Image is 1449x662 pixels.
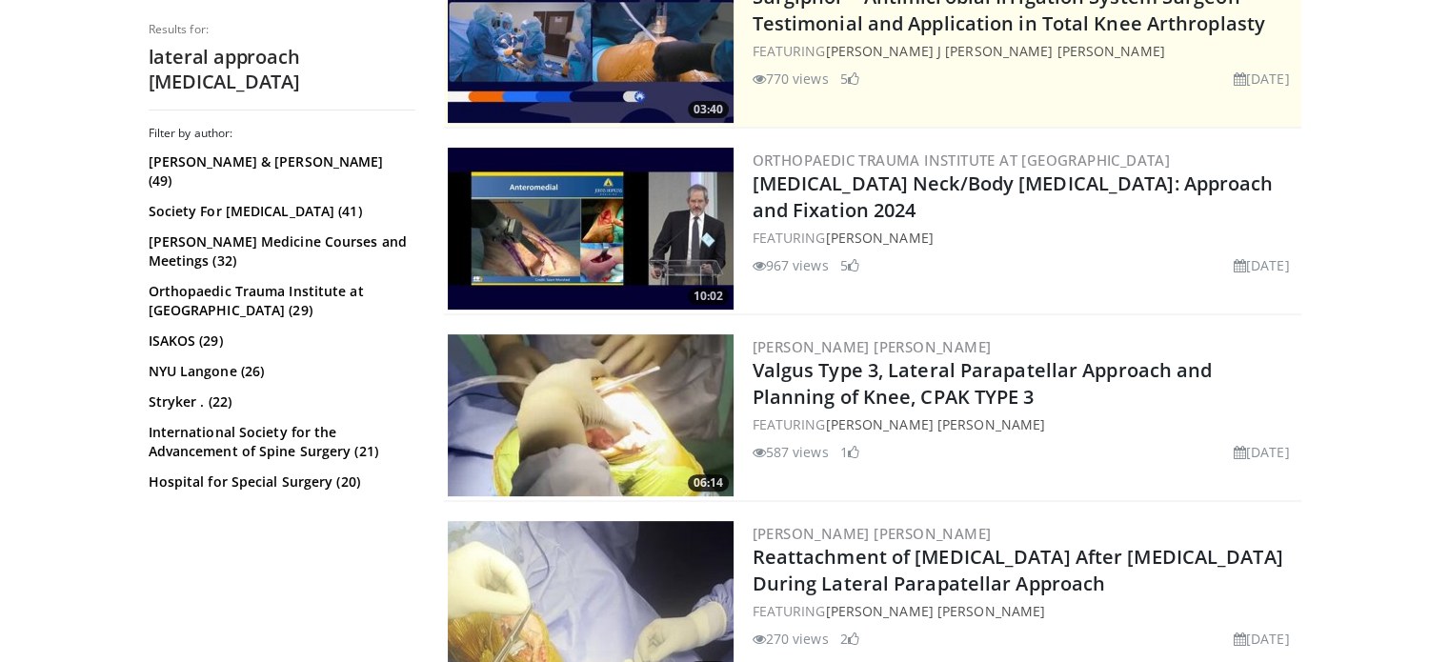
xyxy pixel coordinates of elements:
[149,232,411,271] a: [PERSON_NAME] Medicine Courses and Meetings (32)
[825,229,933,247] a: [PERSON_NAME]
[840,629,859,649] li: 2
[149,423,411,461] a: International Society for the Advancement of Spine Surgery (21)
[753,69,829,89] li: 770 views
[840,442,859,462] li: 1
[753,337,992,356] a: [PERSON_NAME] [PERSON_NAME]
[149,45,415,94] h2: lateral approach [MEDICAL_DATA]
[753,414,1298,434] div: FEATURING
[1234,442,1290,462] li: [DATE]
[753,629,829,649] li: 270 views
[840,69,859,89] li: 5
[149,392,411,411] a: Stryker . (22)
[825,42,1164,60] a: [PERSON_NAME] J [PERSON_NAME] [PERSON_NAME]
[753,601,1298,621] div: FEATURING
[149,152,411,191] a: [PERSON_NAME] & [PERSON_NAME] (49)
[753,255,829,275] li: 967 views
[753,150,1171,170] a: Orthopaedic Trauma Institute at [GEOGRAPHIC_DATA]
[149,362,411,381] a: NYU Langone (26)
[1234,629,1290,649] li: [DATE]
[149,282,411,320] a: Orthopaedic Trauma Institute at [GEOGRAPHIC_DATA] (29)
[688,474,729,491] span: 06:14
[149,331,411,351] a: ISAKOS (29)
[448,148,734,310] a: 10:02
[825,415,1045,433] a: [PERSON_NAME] [PERSON_NAME]
[753,442,829,462] li: 587 views
[753,171,1274,223] a: [MEDICAL_DATA] Neck/Body [MEDICAL_DATA]: Approach and Fixation 2024
[825,602,1045,620] a: [PERSON_NAME] [PERSON_NAME]
[149,472,411,491] a: Hospital for Special Surgery (20)
[149,22,415,37] p: Results for:
[1234,255,1290,275] li: [DATE]
[448,148,734,310] img: 127f4f2f-edf0-4579-a465-304fe8aa4da2.300x170_q85_crop-smart_upscale.jpg
[753,228,1298,248] div: FEATURING
[448,334,734,496] img: e0e11e79-22c3-426b-b8cb-9aa531e647cc.300x170_q85_crop-smart_upscale.jpg
[149,202,411,221] a: Society For [MEDICAL_DATA] (41)
[840,255,859,275] li: 5
[753,524,992,543] a: [PERSON_NAME] [PERSON_NAME]
[688,288,729,305] span: 10:02
[1234,69,1290,89] li: [DATE]
[688,101,729,118] span: 03:40
[753,357,1213,410] a: Valgus Type 3, Lateral Parapatellar Approach and Planning of Knee, CPAK TYPE 3
[753,544,1283,596] a: Reattachment of [MEDICAL_DATA] After [MEDICAL_DATA] During Lateral Parapatellar Approach
[753,41,1298,61] div: FEATURING
[149,126,415,141] h3: Filter by author:
[448,334,734,496] a: 06:14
